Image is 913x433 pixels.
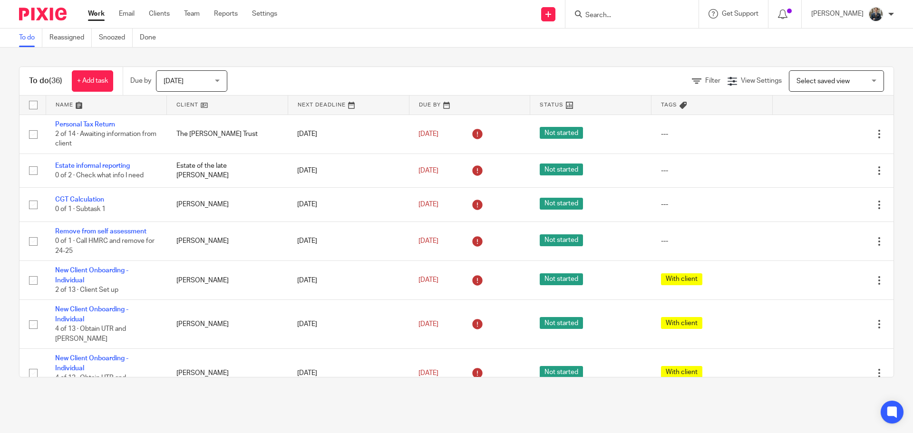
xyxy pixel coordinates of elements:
[661,129,763,139] div: ---
[288,115,409,154] td: [DATE]
[167,115,288,154] td: The [PERSON_NAME] Trust
[661,200,763,209] div: ---
[661,273,702,285] span: With client
[88,9,105,19] a: Work
[19,8,67,20] img: Pixie
[167,300,288,349] td: [PERSON_NAME]
[55,206,106,213] span: 0 of 1 · Subtask 1
[99,29,133,47] a: Snoozed
[868,7,884,22] img: Headshot.jpg
[661,366,702,378] span: With client
[55,267,128,283] a: New Client Onboarding - Individual
[252,9,277,19] a: Settings
[418,131,438,137] span: [DATE]
[130,76,151,86] p: Due by
[584,11,670,20] input: Search
[29,76,62,86] h1: To do
[661,317,702,329] span: With client
[288,300,409,349] td: [DATE]
[55,287,118,293] span: 2 of 13 · Client Set up
[55,196,104,203] a: CGT Calculation
[49,77,62,85] span: (36)
[540,273,583,285] span: Not started
[418,238,438,244] span: [DATE]
[167,188,288,221] td: [PERSON_NAME]
[167,349,288,398] td: [PERSON_NAME]
[184,9,200,19] a: Team
[540,317,583,329] span: Not started
[167,261,288,300] td: [PERSON_NAME]
[796,78,850,85] span: Select saved view
[418,167,438,174] span: [DATE]
[540,366,583,378] span: Not started
[540,198,583,210] span: Not started
[55,355,128,371] a: New Client Onboarding - Individual
[288,261,409,300] td: [DATE]
[214,9,238,19] a: Reports
[164,78,184,85] span: [DATE]
[55,375,126,391] span: 4 of 13 · Obtain UTR and [PERSON_NAME]
[418,277,438,284] span: [DATE]
[55,306,128,322] a: New Client Onboarding - Individual
[661,102,677,107] span: Tags
[55,238,155,254] span: 0 of 1 · Call HMRC and remove for 24-25
[741,77,782,84] span: View Settings
[55,131,156,147] span: 2 of 14 · Awaiting information from client
[55,228,146,235] a: Remove from self assessment
[288,349,409,398] td: [DATE]
[49,29,92,47] a: Reassigned
[705,77,720,84] span: Filter
[55,121,115,128] a: Personal Tax Return
[167,154,288,187] td: Estate of the late [PERSON_NAME]
[661,236,763,246] div: ---
[540,164,583,175] span: Not started
[288,154,409,187] td: [DATE]
[149,9,170,19] a: Clients
[722,10,758,17] span: Get Support
[19,29,42,47] a: To do
[288,221,409,260] td: [DATE]
[55,172,144,179] span: 0 of 2 · Check what info I need
[661,166,763,175] div: ---
[540,127,583,139] span: Not started
[72,70,113,92] a: + Add task
[540,234,583,246] span: Not started
[811,9,864,19] p: [PERSON_NAME]
[418,321,438,327] span: [DATE]
[418,370,438,376] span: [DATE]
[55,326,126,342] span: 4 of 13 · Obtain UTR and [PERSON_NAME]
[167,221,288,260] td: [PERSON_NAME]
[140,29,163,47] a: Done
[418,201,438,208] span: [DATE]
[119,9,135,19] a: Email
[55,163,130,169] a: Estate informal reporting
[288,188,409,221] td: [DATE]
